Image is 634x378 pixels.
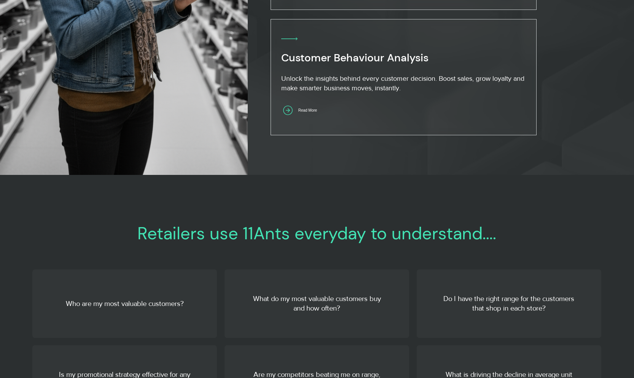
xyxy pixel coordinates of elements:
[281,103,335,118] a: Read More
[250,294,384,313] p: What do my most valuable customers buy and how often?
[57,299,192,309] p: Who are my most valuable customers?
[442,294,576,313] p: Do I have the right range for the customers that shop in each store?
[298,108,317,112] span: Read More
[281,51,429,65] span: Customer Behaviour Analysis
[281,74,525,93] p: Unlock the insights behind every customer decision. Boost sales, grow loyalty and make smarter bu...
[137,222,496,245] span: Retailers use 11Ants everyday to understand....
